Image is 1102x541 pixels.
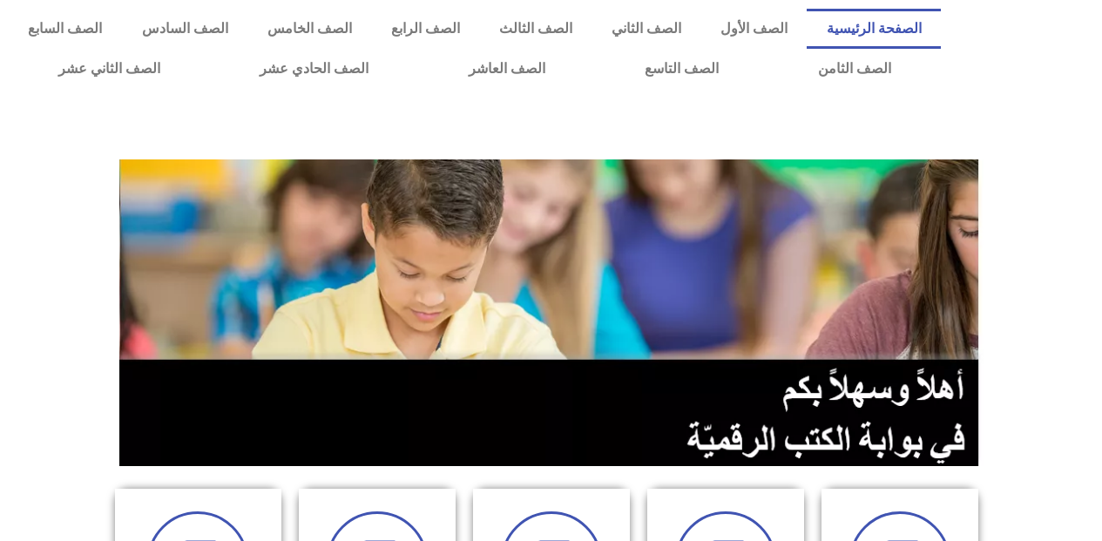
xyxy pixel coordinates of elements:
[210,49,418,89] a: الصف الحادي عشر
[247,9,371,49] a: الصف الخامس
[9,9,122,49] a: الصف السابع
[122,9,247,49] a: الصف السادس
[807,9,941,49] a: الصفحة الرئيسية
[768,49,941,89] a: الصف الثامن
[419,49,595,89] a: الصف العاشر
[700,9,807,49] a: الصف الأول
[9,49,210,89] a: الصف الثاني عشر
[371,9,479,49] a: الصف الرابع
[592,9,700,49] a: الصف الثاني
[595,49,768,89] a: الصف التاسع
[479,9,592,49] a: الصف الثالث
